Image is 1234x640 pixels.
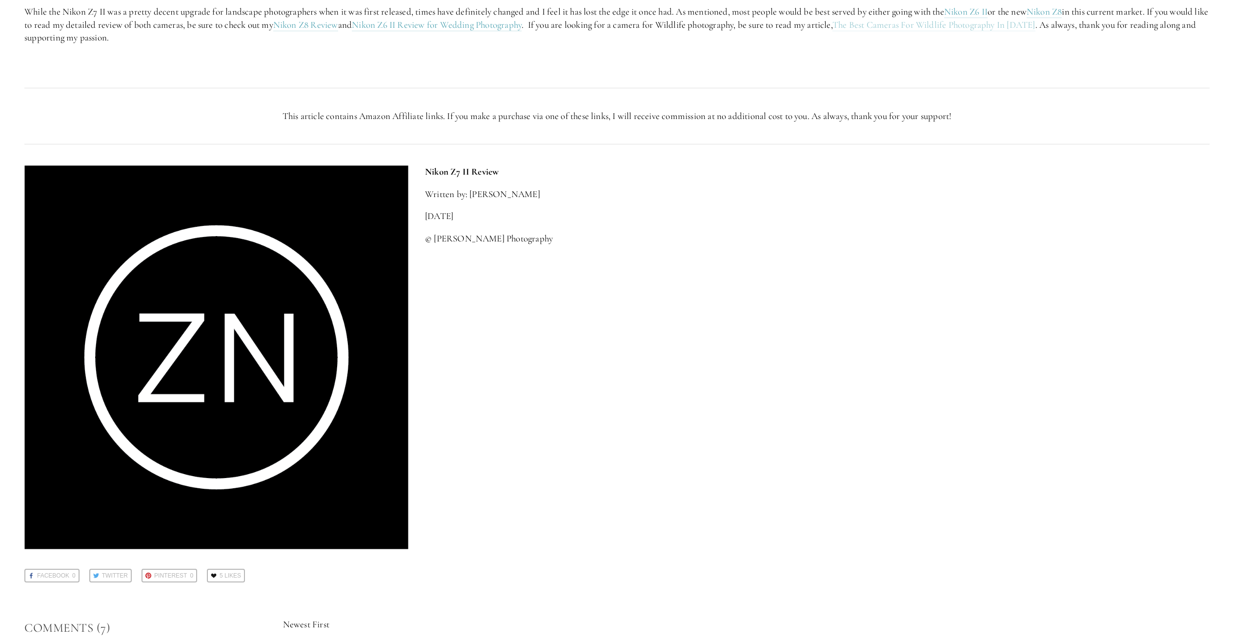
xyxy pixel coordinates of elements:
a: Twitter [89,569,132,582]
a: Nikon Z6 II Review for Wedding Photography [352,19,522,31]
p: This article contains Amazon Affiliate links. If you make a purchase via one of these links, I wi... [24,110,1210,123]
p: [DATE] [425,210,1210,223]
a: Pinterest0 [142,569,197,582]
span: Facebook [37,570,69,581]
a: Nikon Z8 [1027,6,1062,18]
span: Pinterest [154,570,187,581]
p: While the Nikon Z7 II was a pretty decent upgrade for landscape photographers when it was first r... [24,5,1210,44]
a: Nikon Z8 Review [273,19,338,31]
span: 0 [190,570,193,581]
a: 5 Likes [207,569,245,582]
a: Nikon Z6 II [944,6,988,18]
a: Facebook0 [24,569,80,582]
p: © [PERSON_NAME] Photography [425,232,1210,245]
span: Twitter [102,570,128,581]
strong: Nikon Z7 II Review [425,166,499,177]
a: The Best Cameras For Wildlife Photography In [DATE] [832,19,1035,31]
span: Comments (7) [24,620,110,635]
span: 0 [72,570,76,581]
span: 5 Likes [220,570,241,581]
p: Written by: [PERSON_NAME] [425,188,1210,201]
